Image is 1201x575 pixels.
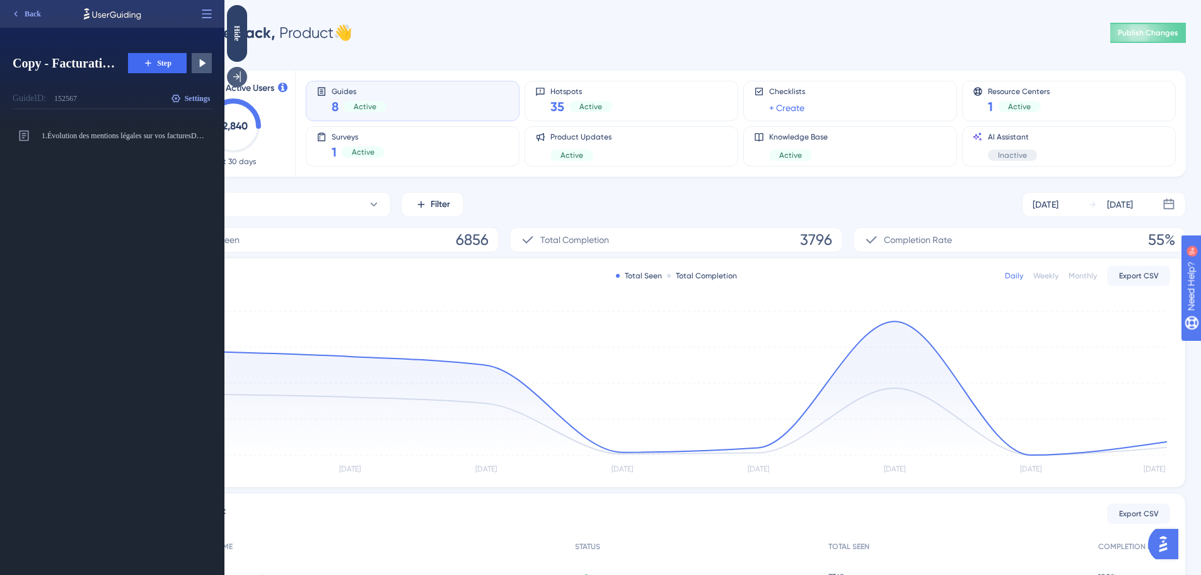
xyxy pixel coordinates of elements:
button: Export CSV [1107,266,1170,286]
span: Completion Rate [884,232,952,247]
span: 3796 [800,230,832,250]
tspan: [DATE] [475,465,497,473]
span: Need Help? [30,3,79,18]
span: 1 [988,98,993,116]
tspan: [DATE] [339,465,361,473]
span: 35 [550,98,564,116]
div: 152567 [54,93,77,104]
span: STATUS [575,542,600,552]
div: Total Seen [616,271,662,281]
span: AI Assistant [988,132,1037,142]
span: 8 [332,98,339,116]
iframe: UserGuiding AI Assistant Launcher [1148,525,1186,563]
span: Last 30 days [211,157,256,167]
span: 1. Évolution des mentions légales sur vos facturesDans le cadre de notre démarche d'amélioration ... [42,131,207,141]
button: Step [128,53,187,73]
span: Export CSV [1119,271,1159,281]
span: COMPLETION RATE [1098,542,1164,552]
button: Publish Changes [1110,23,1186,43]
span: Publish Changes [1118,28,1178,38]
span: Step [157,58,171,68]
button: All Guides [166,192,391,217]
tspan: [DATE] [1020,465,1041,473]
span: Total Completion [540,232,609,247]
span: Filter [431,197,450,212]
button: Back [5,4,47,24]
div: 9+ [86,6,93,16]
div: Guide ID: [13,91,46,106]
tspan: [DATE] [748,465,769,473]
span: Active [352,147,374,157]
span: Knowledge Base [769,132,828,142]
span: Checklists [769,86,805,97]
span: Product Updates [550,132,612,142]
a: + Create [769,100,804,116]
span: Active [560,150,583,160]
div: Total Completion [667,271,737,281]
span: 55% [1148,230,1175,250]
span: Inactive [998,150,1027,160]
span: Surveys [332,132,385,141]
span: Settings [185,93,211,104]
button: Export CSV [1107,504,1170,524]
span: Back [25,9,41,19]
span: Resource Centers [988,86,1050,95]
text: 12,840 [219,120,248,132]
span: Guides [332,86,386,95]
tspan: [DATE] [612,465,633,473]
span: Active [579,102,602,112]
div: Daily [1005,271,1023,281]
tspan: [DATE] [1144,465,1165,473]
span: Monthly Active Users [192,81,274,96]
button: Filter [401,192,464,217]
div: Weekly [1033,271,1059,281]
button: Settings [169,88,212,109]
div: [DATE] [1033,197,1059,212]
span: Hotspots [550,86,612,95]
span: Active [779,150,802,160]
span: Export CSV [1119,509,1159,519]
span: 1 [332,143,337,161]
div: [DATE] [1107,197,1133,212]
div: Product 👋 [166,23,352,43]
tspan: [DATE] [884,465,905,473]
div: Monthly [1069,271,1097,281]
span: 6856 [456,230,489,250]
span: Active [354,102,376,112]
span: Copy - Facturation - Mentions légales Factures récurrentes [13,54,118,72]
span: Active [1008,102,1031,112]
span: TOTAL SEEN [828,542,869,552]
